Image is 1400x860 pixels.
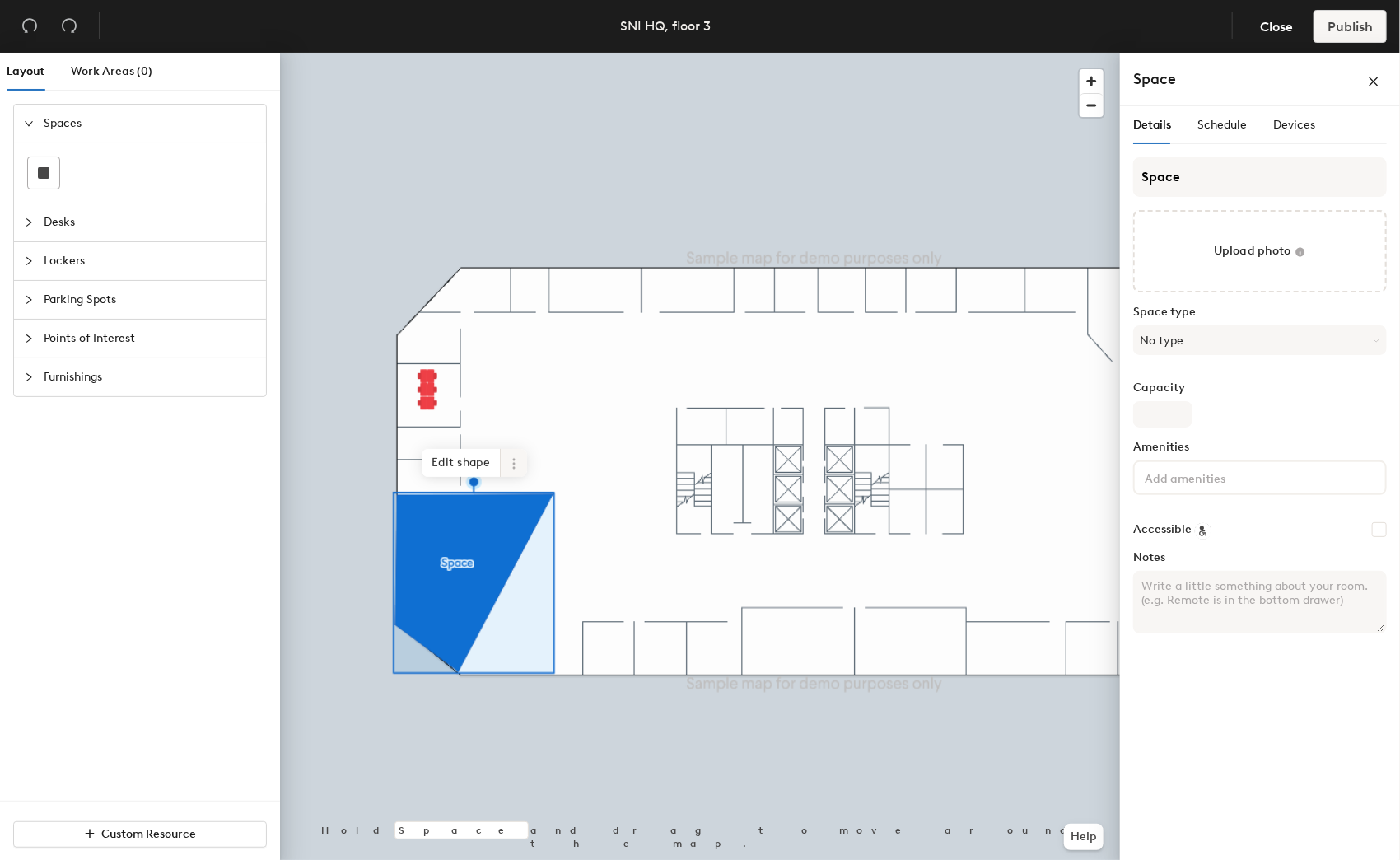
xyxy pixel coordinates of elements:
[1314,10,1387,43] button: Publish
[7,64,44,78] span: Layout
[24,256,34,266] span: collapsed
[44,320,256,358] span: Points of Interest
[621,16,712,36] div: SNI HQ, floor 3
[422,449,501,477] span: Edit shape
[53,10,86,43] button: Redo (⌘ + ⇧ + Z)
[1064,824,1104,850] button: Help
[21,17,38,34] span: undo
[24,119,34,129] span: expanded
[24,372,34,382] span: collapsed
[1133,68,1176,90] h4: Space
[44,242,256,280] span: Lockers
[1133,523,1192,536] label: Accessible
[24,217,34,227] span: collapsed
[1133,118,1171,132] span: Details
[44,203,256,241] span: Desks
[1141,467,1290,487] input: Add amenities
[1133,325,1387,355] button: No type
[44,281,256,319] span: Parking Spots
[1368,76,1379,87] span: close
[13,10,46,43] button: Undo (⌘ + Z)
[44,105,256,143] span: Spaces
[1133,210,1387,292] button: Upload photo
[44,358,256,396] span: Furnishings
[102,827,197,841] span: Custom Resource
[1133,306,1387,319] label: Space type
[1246,10,1307,43] button: Close
[13,821,267,848] button: Custom Resource
[71,64,152,78] span: Work Areas (0)
[24,295,34,305] span: collapsed
[1273,118,1315,132] span: Devices
[24,334,34,344] span: collapsed
[1260,19,1293,35] span: Close
[1133,381,1387,395] label: Capacity
[1133,441,1387,454] label: Amenities
[1197,118,1247,132] span: Schedule
[1133,551,1387,564] label: Notes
